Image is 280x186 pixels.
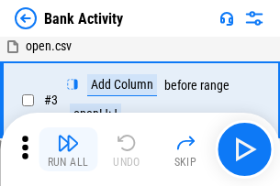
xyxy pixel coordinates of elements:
[70,104,121,126] div: open!J:J
[57,132,79,154] img: Run All
[156,127,215,171] button: Skip
[219,11,234,26] img: Support
[243,7,265,29] img: Settings menu
[87,74,157,96] div: Add Column
[48,157,89,168] div: Run All
[26,38,72,53] span: open.csv
[44,10,123,27] div: Bank Activity
[164,79,197,93] div: before
[44,93,58,107] span: # 3
[15,7,37,29] img: Back
[174,132,196,154] img: Skip
[39,127,97,171] button: Run All
[174,157,197,168] div: Skip
[230,135,259,164] img: Main button
[200,79,230,93] div: range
